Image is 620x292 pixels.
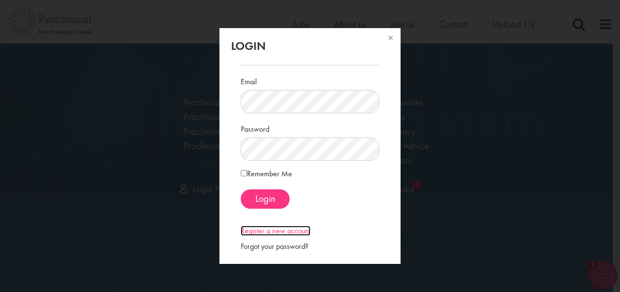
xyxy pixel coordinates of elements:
[241,121,269,135] label: Password
[241,226,310,236] a: Register a new account
[255,192,275,205] span: Login
[241,168,292,180] label: Remember Me
[241,170,247,176] input: Remember Me
[241,241,379,252] div: Forgot your password?
[241,189,290,209] button: Login
[231,40,388,52] h2: Login
[241,73,257,88] label: Email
